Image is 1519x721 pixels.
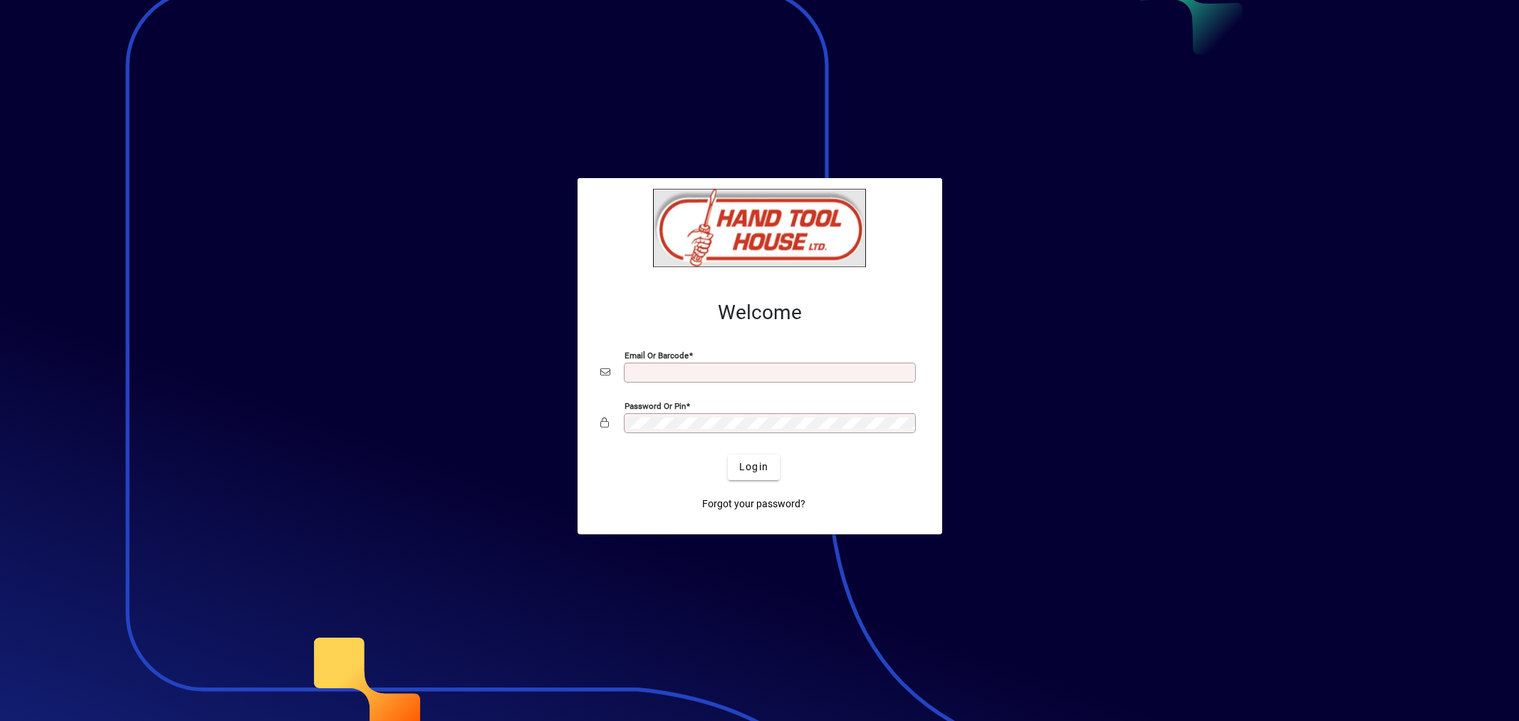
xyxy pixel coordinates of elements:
mat-label: Email or Barcode [625,350,689,360]
a: Forgot your password? [696,492,811,517]
span: Forgot your password? [702,497,805,512]
h2: Welcome [600,301,919,325]
span: Login [739,460,768,474]
mat-label: Password or Pin [625,400,686,410]
button: Login [728,455,780,480]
